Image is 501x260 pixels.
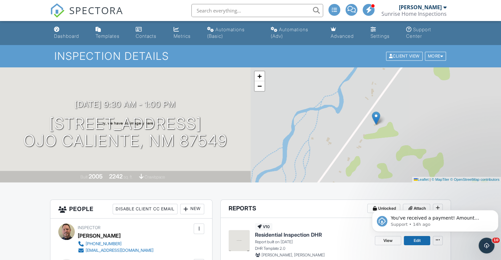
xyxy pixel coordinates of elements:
[113,204,178,214] div: Disable Client CC Email
[78,247,153,254] a: [EMAIL_ADDRESS][DOMAIN_NAME]
[369,196,501,242] iframe: Intercom notifications message
[21,25,121,31] p: Message from Support, sent 14h ago
[450,177,499,181] a: © OpenStreetMap contributors
[109,173,123,180] div: 2242
[50,9,123,23] a: SPECTORA
[80,175,88,179] span: Built
[479,238,494,253] iframe: Intercom live chat
[86,248,153,253] div: [EMAIL_ADDRESS][DOMAIN_NAME]
[492,238,500,243] span: 10
[368,24,398,42] a: Settings
[124,175,133,179] span: sq. ft.
[257,82,262,90] span: −
[255,71,264,81] a: Zoom in
[133,24,166,42] a: Contacts
[205,24,263,42] a: Automations (Basic)
[430,177,431,181] span: |
[381,11,447,17] div: Sunrise Home Inspections
[78,225,100,230] span: Inspector
[425,52,446,61] div: More
[328,24,363,42] a: Advanced
[78,241,153,247] a: [PHONE_NUMBER]
[69,3,123,17] span: SPECTORA
[174,33,191,39] div: Metrics
[191,4,323,17] input: Search everything...
[404,24,450,42] a: Support Center
[50,200,212,219] h3: People
[93,24,128,42] a: Templates
[171,24,199,42] a: Metrics
[54,33,79,39] div: Dashboard
[371,33,390,39] div: Settings
[414,177,429,181] a: Leaflet
[51,24,88,42] a: Dashboard
[180,204,204,214] div: New
[255,81,264,91] a: Zoom out
[271,27,308,39] div: Automations (Adv)
[136,33,156,39] div: Contacts
[78,231,121,241] div: [PERSON_NAME]
[257,72,262,80] span: +
[386,52,423,61] div: Client View
[406,27,431,39] div: Support Center
[268,24,323,42] a: Automations (Advanced)
[86,241,122,247] div: [PHONE_NUMBER]
[207,27,245,39] div: Automations (Basic)
[145,175,165,179] span: crawlspace
[21,19,118,90] span: You've received a payment! Amount $486.66 Fee $0.00 Net $486.66 Transaction # pi_3SCVbRK7snlDGpRF...
[23,115,227,150] h1: [STREET_ADDRESS] Ojo Caliente, NM 87549
[96,33,120,39] div: Templates
[75,100,176,109] h3: [DATE] 9:30 am - 1:00 pm
[54,50,447,62] h1: Inspection Details
[331,33,354,39] div: Advanced
[431,177,449,181] a: © MapTiler
[50,3,65,18] img: The Best Home Inspection Software - Spectora
[372,111,380,125] img: Marker
[385,53,424,58] a: Client View
[89,173,103,180] div: 2005
[399,4,442,11] div: [PERSON_NAME]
